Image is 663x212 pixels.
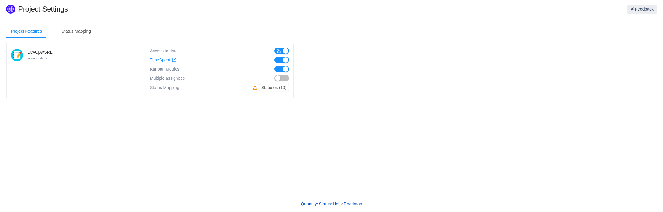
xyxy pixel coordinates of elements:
img: Quantify [6,5,15,14]
div: Access to data [150,48,178,54]
span: TimeSpent [150,58,170,63]
span: Kanban Metrics [150,67,179,71]
span: • [342,201,343,206]
span: • [331,201,333,206]
div: Status Mapping [57,25,96,38]
span: Multiple assignees [150,76,185,81]
h1: Project Settings [18,5,396,14]
button: Statuses (10) [259,84,289,91]
div: Status Mapping [150,84,179,91]
a: Roadmap [343,199,363,208]
h4: DevOps/SRE [28,49,53,55]
a: Quantify [300,199,317,208]
div: Project Features [6,25,47,38]
span: • [317,201,319,206]
small: service_desk [28,56,47,60]
img: 10500 [11,49,23,61]
button: Feedback [627,5,657,14]
a: TimeSpent [150,58,177,63]
a: Status [319,199,331,208]
a: Help [333,199,342,208]
i: icon: warning [253,85,259,90]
